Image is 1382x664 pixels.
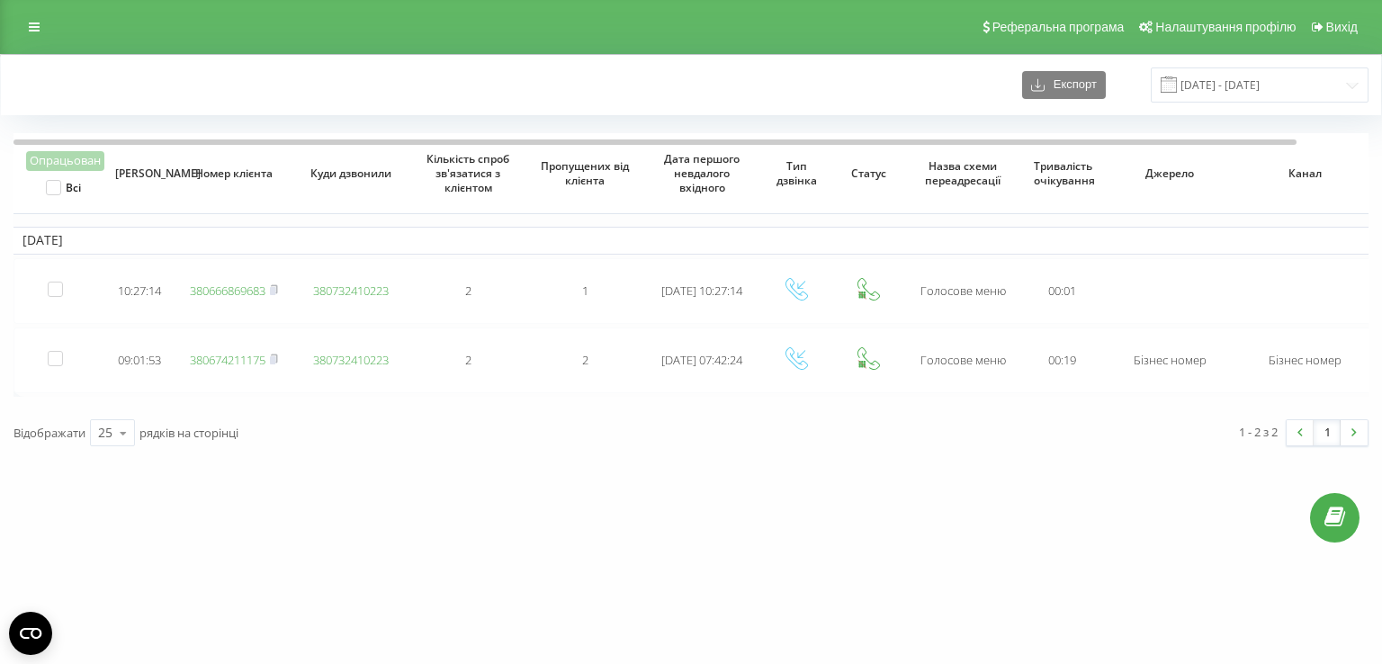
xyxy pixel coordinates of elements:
[582,283,588,299] span: 1
[190,166,279,181] span: Номер клієнта
[1237,328,1372,393] td: Бізнес номер
[13,425,85,441] span: Відображати
[1239,423,1278,441] div: 1 - 2 з 2
[1321,562,1364,606] iframe: Intercom live chat
[115,166,164,181] span: [PERSON_NAME]
[919,159,1008,187] span: Назва схеми переадресації
[307,166,396,181] span: Куди дзвонили
[46,180,81,195] label: Всі
[904,328,1021,393] td: Голосове меню
[465,352,471,368] span: 2
[1022,71,1106,99] button: Експорт
[582,352,588,368] span: 2
[313,283,389,299] a: 380732410223
[1102,328,1237,393] td: Бізнес номер
[103,328,175,393] td: 09:01:53
[904,258,1021,324] td: Голосове меню
[424,152,513,194] span: Кількість спроб зв'язатися з клієнтом
[190,283,265,299] a: 380666869683
[1155,20,1296,34] span: Налаштування профілю
[103,258,175,324] td: 10:27:14
[98,424,112,442] div: 25
[772,159,821,187] span: Тип дзвінка
[139,425,238,441] span: рядків на сторінці
[465,283,471,299] span: 2
[1021,258,1102,324] td: 00:01
[661,283,742,299] span: [DATE] 10:27:14
[661,352,742,368] span: [DATE] 07:42:24
[658,152,747,194] span: Дата першого невдалого вхідного
[190,352,265,368] a: 380674211175
[1021,328,1102,393] td: 00:19
[1252,166,1358,181] span: Канал
[313,352,389,368] a: 380732410223
[9,612,52,655] button: Open CMP widget
[1045,78,1097,92] span: Експорт
[1034,159,1090,187] span: Тривалість очікування
[844,166,893,181] span: Статус
[1326,20,1358,34] span: Вихід
[1314,420,1341,445] a: 1
[1117,166,1223,181] span: Джерело
[541,159,630,187] span: Пропущених від клієнта
[992,20,1125,34] span: Реферальна програма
